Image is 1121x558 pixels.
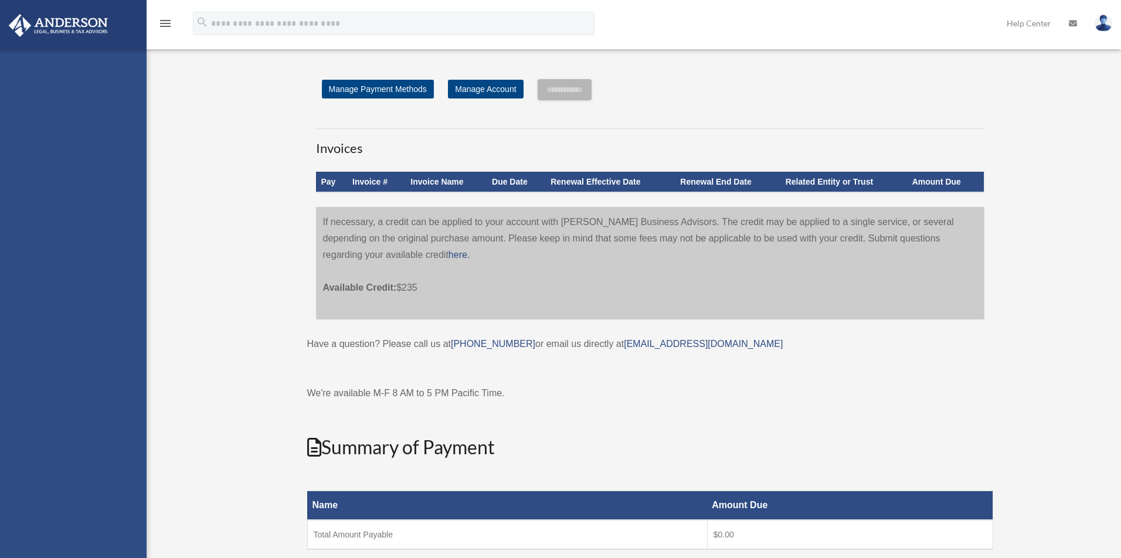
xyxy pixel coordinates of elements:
[5,14,111,37] img: Anderson Advisors Platinum Portal
[307,336,993,352] p: Have a question? Please call us at or email us directly at
[307,491,707,520] th: Name
[316,172,348,192] th: Pay
[322,80,434,98] a: Manage Payment Methods
[675,172,780,192] th: Renewal End Date
[158,21,172,30] a: menu
[449,250,470,260] a: here.
[348,172,406,192] th: Invoice #
[316,128,984,158] h3: Invoices
[316,207,984,319] div: If necessary, a credit can be applied to your account with [PERSON_NAME] Business Advisors. The c...
[707,491,993,520] th: Amount Due
[1095,15,1112,32] img: User Pic
[307,520,707,549] td: Total Amount Payable
[323,263,977,296] p: $235
[448,80,523,98] a: Manage Account
[158,16,172,30] i: menu
[908,172,984,192] th: Amount Due
[487,172,546,192] th: Due Date
[196,16,209,29] i: search
[707,520,993,549] td: $0.00
[323,283,397,292] span: Available Credit:
[451,339,535,349] a: [PHONE_NUMBER]
[406,172,487,192] th: Invoice Name
[307,385,993,402] p: We're available M-F 8 AM to 5 PM Pacific Time.
[781,172,908,192] th: Related Entity or Trust
[624,339,783,349] a: [EMAIL_ADDRESS][DOMAIN_NAME]
[546,172,675,192] th: Renewal Effective Date
[307,434,993,461] h2: Summary of Payment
